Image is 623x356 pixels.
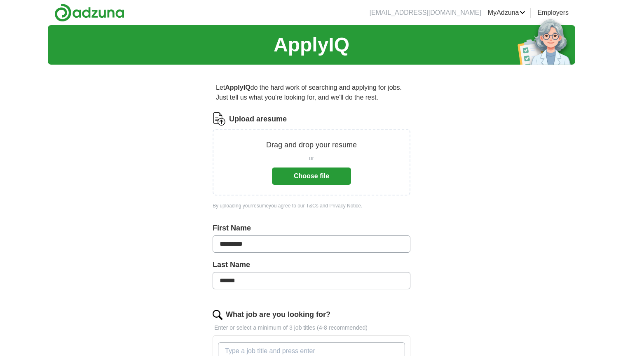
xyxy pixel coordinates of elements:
[213,79,410,106] p: Let do the hard work of searching and applying for jobs. Just tell us what you're looking for, an...
[306,203,319,209] a: T&Cs
[272,168,351,185] button: Choose file
[213,202,410,209] div: By uploading your resume you agree to our and .
[266,140,357,151] p: Drag and drop your resume
[213,259,410,270] label: Last Name
[213,323,410,332] p: Enter or select a minimum of 3 job titles (4-8 recommended)
[370,8,481,18] li: [EMAIL_ADDRESS][DOMAIN_NAME]
[54,3,124,22] img: Adzuna logo
[309,154,314,163] span: or
[225,84,250,91] strong: ApplyIQ
[537,8,569,18] a: Employers
[329,203,361,209] a: Privacy Notice
[229,114,287,125] label: Upload a resume
[488,8,526,18] a: MyAdzuna
[213,112,226,126] img: CV Icon
[213,223,410,234] label: First Name
[226,309,330,320] label: What job are you looking for?
[213,310,222,320] img: search.png
[274,30,349,60] h1: ApplyIQ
